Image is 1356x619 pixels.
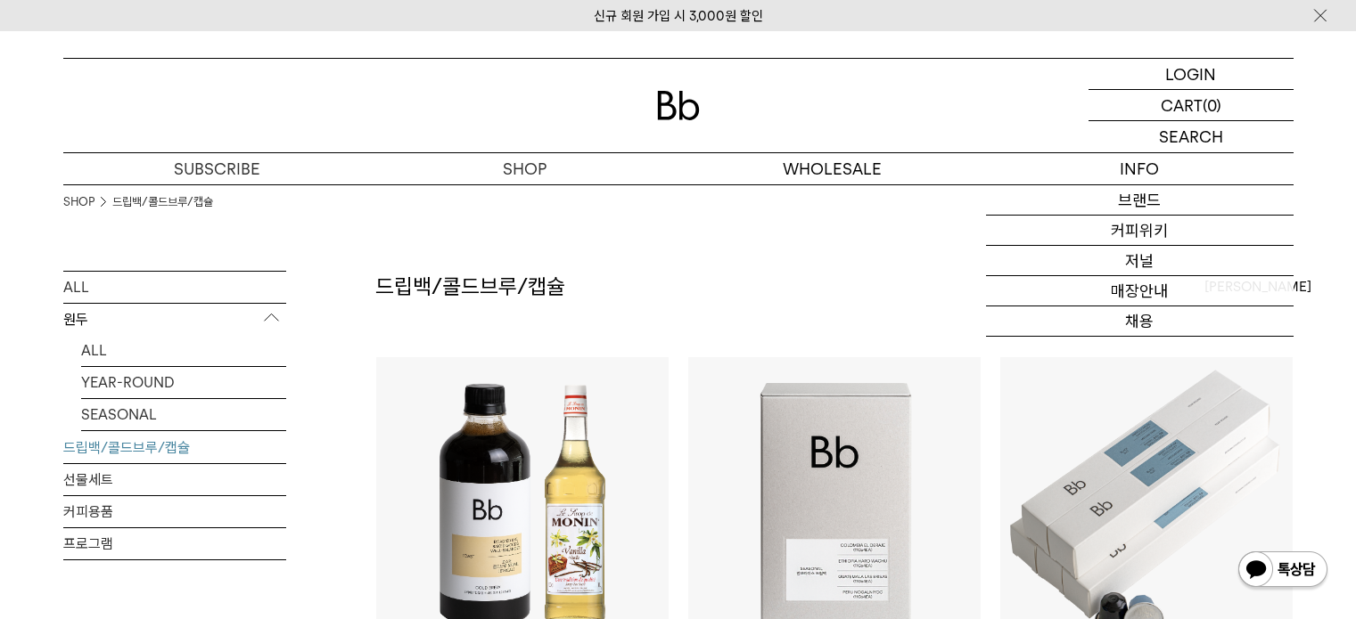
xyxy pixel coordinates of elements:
[986,185,1294,216] a: 브랜드
[986,276,1294,306] a: 매장안내
[986,216,1294,246] a: 커피위키
[1237,550,1329,592] img: 카카오톡 채널 1:1 채팅 버튼
[63,432,286,463] a: 드립백/콜드브루/캡슐
[63,272,286,303] a: ALL
[63,153,371,184] a: SUBSCRIBE
[1165,59,1216,89] p: LOGIN
[63,464,286,495] a: 선물세트
[1089,90,1294,121] a: CART (0)
[1159,121,1223,152] p: SEARCH
[371,153,678,184] a: SHOP
[81,367,286,398] a: YEAR-ROUND
[81,335,286,366] a: ALL
[375,272,565,302] h2: 드립백/콜드브루/캡슐
[63,496,286,527] a: 커피용품
[1089,59,1294,90] a: LOGIN
[63,193,95,211] a: SHOP
[1203,90,1221,120] p: (0)
[112,193,213,211] a: 드립백/콜드브루/캡슐
[678,153,986,184] p: WHOLESALE
[594,8,763,24] a: 신규 회원 가입 시 3,000원 할인
[657,91,700,120] img: 로고
[63,304,286,336] p: 원두
[986,153,1294,184] p: INFO
[986,246,1294,276] a: 저널
[1161,90,1203,120] p: CART
[63,528,286,559] a: 프로그램
[986,306,1294,337] a: 채용
[81,399,286,430] a: SEASONAL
